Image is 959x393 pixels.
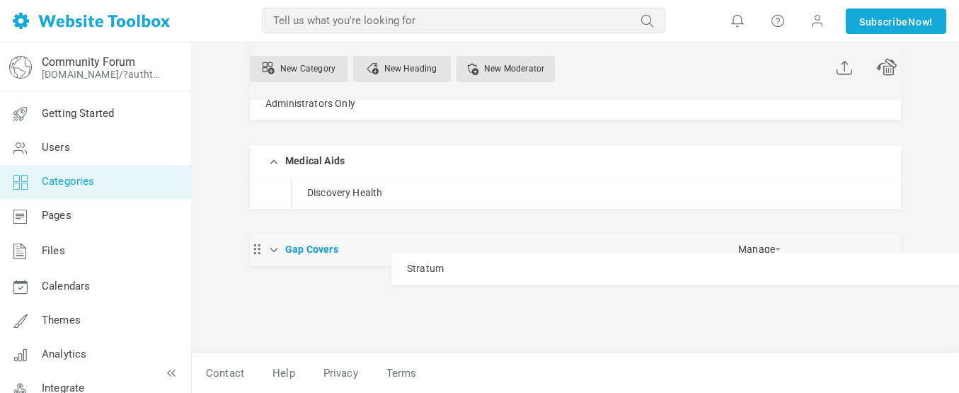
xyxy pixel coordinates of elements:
[42,175,95,188] span: Categories
[846,8,946,34] a: SubscribeNow!
[42,209,71,222] span: Pages
[9,56,32,79] img: globe-icon.png
[42,55,135,69] a: Community Forum
[192,361,258,386] a: Contact
[309,361,372,386] a: Privacy
[456,56,555,82] a: Assigning a user as a moderator for a category gives them permission to help oversee the content
[262,8,665,33] input: Tell us what you're looking for
[258,361,309,386] a: Help
[908,14,933,30] span: Now!
[307,184,382,202] a: Discovery Health
[42,69,165,80] a: [DOMAIN_NAME]/?authtoken=916f988b8d70919154a99e20935fb633&rememberMe=1
[42,141,70,154] span: Users
[42,314,81,326] span: Themes
[407,260,444,278] a: Stratum
[42,280,90,292] span: Calendars
[372,361,417,386] a: Terms
[42,107,114,120] span: Getting Started
[285,152,345,170] a: Medical Aids
[42,348,86,360] span: Analytics
[42,244,65,257] span: Files
[250,56,348,82] a: Use multiple categories to organize discussions
[353,56,451,82] a: New Heading
[265,95,355,113] a: Administrators Only
[285,241,338,258] a: Gap Covers
[738,234,781,258] a: Manage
